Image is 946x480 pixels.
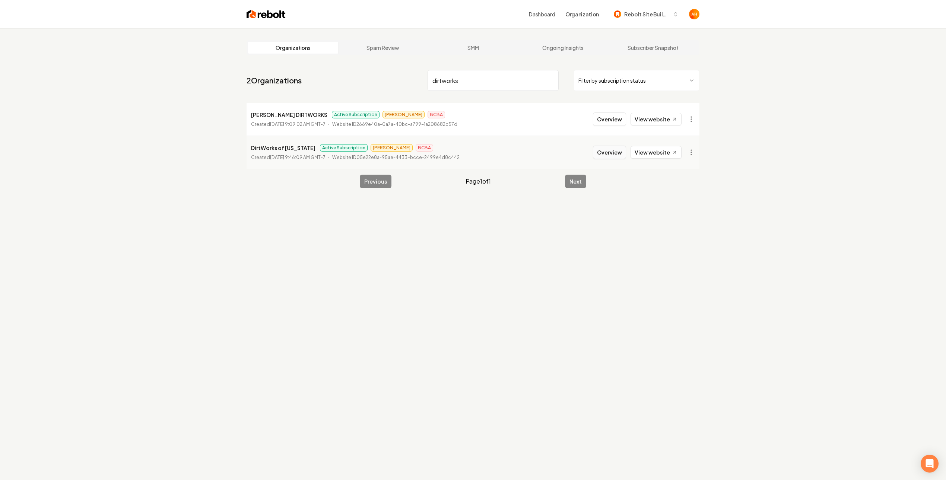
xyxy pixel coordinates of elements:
p: [PERSON_NAME] DIRTWORKS [251,110,327,119]
a: Spam Review [338,42,428,54]
p: Created [251,121,326,128]
a: 2Organizations [247,75,302,86]
img: Rebolt Logo [247,9,286,19]
span: [PERSON_NAME] [382,111,425,118]
p: Created [251,154,326,161]
time: [DATE] 9:09:02 AM GMT-7 [270,121,326,127]
a: View website [631,113,682,125]
p: Website ID 2669e40a-0a7a-40bc-a799-1a208682c57d [332,121,457,128]
span: [PERSON_NAME] [371,144,413,152]
div: Open Intercom Messenger [921,455,939,473]
button: Overview [593,146,626,159]
img: Anthony Hurgoi [689,9,699,19]
a: Dashboard [529,10,555,18]
span: Active Subscription [332,111,380,118]
a: Ongoing Insights [518,42,608,54]
span: Rebolt Site Builder [624,10,670,18]
time: [DATE] 9:46:09 AM GMT-7 [270,155,326,160]
span: BCBA [416,144,433,152]
p: Website ID 05e22e8a-95ae-4433-bcce-2499e4d8c442 [332,154,460,161]
button: Organization [561,7,603,21]
a: Subscriber Snapshot [608,42,698,54]
span: BCBA [428,111,445,118]
a: View website [631,146,682,159]
span: Active Subscription [320,144,368,152]
img: Rebolt Site Builder [614,10,621,18]
span: Page 1 of 1 [466,177,491,186]
a: SMM [428,42,518,54]
input: Search by name or ID [428,70,559,91]
p: DirtWorks of [US_STATE] [251,143,315,152]
a: Organizations [248,42,338,54]
button: Overview [593,112,626,126]
button: Open user button [689,9,699,19]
